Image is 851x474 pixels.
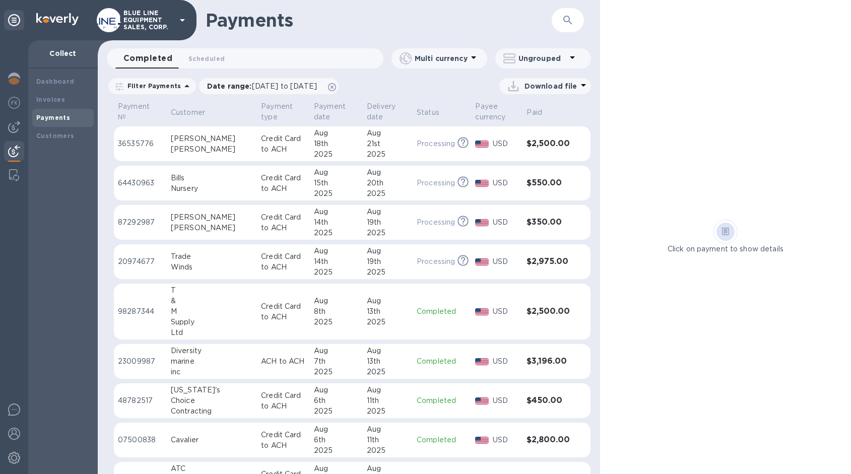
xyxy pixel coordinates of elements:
div: Aug [314,207,359,217]
img: USD [475,141,489,148]
div: 2025 [367,267,409,278]
div: Aug [314,128,359,139]
p: Payment date [314,101,346,122]
img: USD [475,219,489,226]
b: Invoices [36,96,65,103]
p: Ungrouped [518,53,566,63]
div: Aug [367,385,409,395]
p: USD [493,217,518,228]
div: Cavalier [171,435,253,445]
p: Paid [527,107,542,118]
div: 2025 [367,367,409,377]
span: Scheduled [188,53,225,64]
span: Customer [171,107,218,118]
div: 21st [367,139,409,149]
p: Collect [36,48,90,58]
div: [PERSON_NAME] [171,223,253,233]
p: Customer [171,107,205,118]
img: Logo [36,13,79,25]
span: Payment date [314,101,359,122]
div: & [171,296,253,306]
p: 98287344 [118,306,163,317]
h3: $550.00 [527,178,570,188]
div: 2025 [367,188,409,199]
div: 20th [367,178,409,188]
div: 2025 [314,406,359,417]
div: 14th [314,217,359,228]
p: Download file [525,81,577,91]
p: USD [493,395,518,406]
div: Diversity [171,346,253,356]
img: USD [475,258,489,265]
p: ACH to ACH [261,356,306,367]
div: 18th [314,139,359,149]
div: 7th [314,356,359,367]
div: Aug [314,385,359,395]
p: 48782517 [118,395,163,406]
p: Completed [417,435,467,445]
div: Aug [314,167,359,178]
div: 13th [367,356,409,367]
p: Completed [417,306,467,317]
span: Payment type [261,101,306,122]
p: USD [493,178,518,188]
h3: $350.00 [527,218,570,227]
span: Status [417,107,452,118]
div: Aug [367,167,409,178]
p: Credit Card to ACH [261,301,306,322]
div: M [171,306,253,317]
p: USD [493,356,518,367]
p: Credit Card to ACH [261,212,306,233]
div: 2025 [314,228,359,238]
div: 19th [367,256,409,267]
div: Nursery [171,183,253,194]
div: 2025 [314,188,359,199]
div: 14th [314,256,359,267]
div: 8th [314,306,359,317]
div: Date range:[DATE] to [DATE] [199,78,339,94]
b: Customers [36,132,75,140]
p: USD [493,256,518,267]
div: Contracting [171,406,253,417]
h3: $3,196.00 [527,357,570,366]
div: 2025 [367,445,409,456]
div: 2025 [367,317,409,327]
span: Payee currency [475,101,518,122]
p: Completed [417,395,467,406]
div: 2025 [314,445,359,456]
div: Bills [171,173,253,183]
p: Processing [417,217,455,228]
p: Processing [417,256,455,267]
div: T [171,285,253,296]
p: USD [493,306,518,317]
img: USD [475,358,489,365]
div: inc [171,367,253,377]
p: Credit Card to ACH [261,430,306,451]
span: Delivery date [367,101,409,122]
p: Date range : [207,81,322,91]
div: 11th [367,435,409,445]
div: 6th [314,435,359,445]
div: 11th [367,395,409,406]
span: [DATE] to [DATE] [252,82,317,90]
p: 07500838 [118,435,163,445]
p: 23009987 [118,356,163,367]
div: Aug [367,296,409,306]
p: Payee currency [475,101,505,122]
img: USD [475,308,489,315]
p: Status [417,107,439,118]
div: Aug [367,424,409,435]
div: Supply [171,317,253,327]
img: USD [475,180,489,187]
div: Aug [314,463,359,474]
h3: $2,500.00 [527,139,570,149]
p: Processing [417,139,455,149]
p: Credit Card to ACH [261,173,306,194]
div: Aug [367,246,409,256]
p: Click on payment to show details [668,244,783,254]
h3: $2,800.00 [527,435,570,445]
div: 2025 [314,267,359,278]
p: USD [493,435,518,445]
h3: $2,975.00 [527,257,570,266]
p: 87292987 [118,217,163,228]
